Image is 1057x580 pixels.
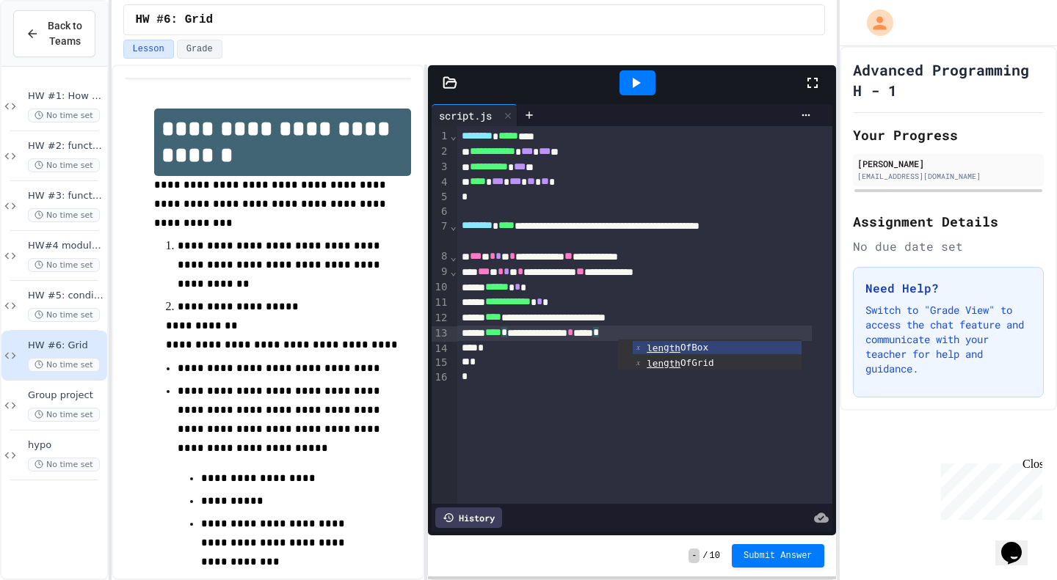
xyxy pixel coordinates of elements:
span: HW#4 modules and quadratic equation [28,240,104,252]
span: g OfBox [647,342,708,353]
h2: Assignment Details [853,211,1044,232]
iframe: chat widget [935,458,1042,520]
h2: Your Progress [853,125,1044,145]
span: th [669,358,680,369]
span: len [647,342,664,353]
span: hypo [28,439,104,452]
span: Fold line [449,265,457,277]
div: [PERSON_NAME] [857,157,1039,170]
div: No due date set [853,238,1044,255]
span: No time set [28,408,100,422]
span: Submit Answer [744,550,813,562]
div: 1 [432,129,450,144]
span: HW #1: How are you feeling? [28,90,104,103]
button: Submit Answer [732,544,824,568]
div: 10 [432,280,450,295]
span: Fold line [449,220,457,232]
h1: Advanced Programming H - 1 [853,59,1044,100]
span: g OfGrid [647,357,713,368]
div: 4 [432,175,450,191]
span: Back to Teams [48,18,83,49]
span: / [702,550,708,562]
p: Switch to "Grade View" to access the chat feature and communicate with your teacher for help and ... [865,303,1031,376]
span: No time set [28,158,100,172]
span: No time set [28,109,100,122]
div: History [435,507,502,528]
div: script.js [432,108,499,123]
span: th [669,342,680,353]
span: len [647,358,664,369]
span: No time set [28,308,100,322]
span: Fold line [449,251,457,263]
span: 10 [710,550,720,562]
div: script.js [432,104,517,126]
div: 14 [432,342,450,356]
span: No time set [28,358,100,372]
div: My Account [851,6,897,40]
div: 16 [432,370,450,385]
span: Fold line [449,130,457,142]
div: 5 [432,190,450,205]
span: No time set [28,258,100,272]
div: 15 [432,356,450,370]
span: Group project [28,389,104,402]
span: HW #3: functions with return [28,190,104,202]
div: 2 [432,144,450,160]
div: [EMAIL_ADDRESS][DOMAIN_NAME] [857,171,1039,182]
div: 3 [432,160,450,175]
ul: Completions [618,339,802,370]
h3: Need Help? [865,279,1031,297]
span: HW #6: Grid [136,11,214,29]
span: HW #6: Grid [28,339,104,352]
span: - [689,548,700,563]
button: Lesson [123,40,174,59]
div: 8 [432,249,450,265]
span: HW #2: functions [28,140,104,153]
iframe: chat widget [995,521,1042,565]
button: Back to Teams [13,10,95,57]
div: 11 [432,295,450,311]
button: Grade [177,40,222,59]
span: No time set [28,208,100,222]
span: HW #5: conditionals [28,290,104,302]
div: 12 [432,311,450,326]
div: 7 [432,219,450,250]
div: 13 [432,326,450,342]
div: Chat with us now!Close [6,6,101,93]
div: 6 [432,205,450,219]
div: 9 [432,265,450,280]
span: No time set [28,458,100,471]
